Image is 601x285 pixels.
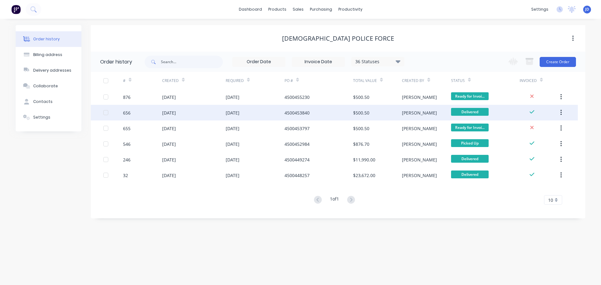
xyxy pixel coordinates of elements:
[123,109,131,116] div: 656
[353,172,375,179] div: $23,672.00
[123,125,131,132] div: 655
[353,94,369,100] div: $500.50
[540,57,576,67] button: Create Order
[285,94,310,100] div: 4500455230
[226,141,239,147] div: [DATE]
[451,139,489,147] span: Picked Up
[402,172,437,179] div: [PERSON_NAME]
[226,125,239,132] div: [DATE]
[402,94,437,100] div: [PERSON_NAME]
[520,78,537,84] div: Invoiced
[402,156,437,163] div: [PERSON_NAME]
[16,47,81,63] button: Billing address
[285,141,310,147] div: 4500452984
[226,72,285,89] div: Required
[451,78,465,84] div: Status
[335,5,366,14] div: productivity
[233,57,285,67] input: Order Date
[528,5,552,14] div: settings
[123,172,128,179] div: 32
[16,63,81,78] button: Delivery addresses
[451,124,489,131] span: Ready for Invoi...
[285,125,310,132] div: 4500453797
[451,108,489,116] span: Delivered
[285,72,353,89] div: PO #
[16,94,81,109] button: Contacts
[162,141,176,147] div: [DATE]
[451,72,520,89] div: Status
[236,5,265,14] a: dashboard
[402,125,437,132] div: [PERSON_NAME]
[265,5,290,14] div: products
[292,57,345,67] input: Invoice Date
[162,109,176,116] div: [DATE]
[307,5,335,14] div: purchasing
[285,78,293,84] div: PO #
[585,7,589,12] span: JD
[285,156,310,163] div: 4500449274
[290,5,307,14] div: sales
[162,94,176,100] div: [DATE]
[353,109,369,116] div: $500.50
[123,141,131,147] div: 546
[33,52,62,58] div: Billing address
[162,156,176,163] div: [DATE]
[330,196,339,205] div: 1 of 1
[33,36,60,42] div: Order history
[162,72,226,89] div: Created
[33,99,53,104] div: Contacts
[123,72,162,89] div: #
[226,78,244,84] div: Required
[123,78,126,84] div: #
[402,109,437,116] div: [PERSON_NAME]
[162,172,176,179] div: [DATE]
[520,72,559,89] div: Invoiced
[282,35,394,42] div: [DEMOGRAPHIC_DATA] Police Force
[353,156,375,163] div: $11,990.00
[402,78,424,84] div: Created By
[226,109,239,116] div: [DATE]
[33,115,50,120] div: Settings
[100,58,132,66] div: Order history
[16,109,81,125] button: Settings
[226,94,239,100] div: [DATE]
[353,78,377,84] div: Total Value
[353,125,369,132] div: $500.50
[451,92,489,100] span: Ready for Invoi...
[123,156,131,163] div: 246
[33,83,58,89] div: Collaborate
[226,172,239,179] div: [DATE]
[285,172,310,179] div: 4500448257
[548,197,553,203] span: 10
[353,72,402,89] div: Total Value
[402,141,437,147] div: [PERSON_NAME]
[402,72,451,89] div: Created By
[353,141,369,147] div: $876.70
[162,125,176,132] div: [DATE]
[226,156,239,163] div: [DATE]
[11,5,21,14] img: Factory
[16,78,81,94] button: Collaborate
[451,155,489,163] span: Delivered
[161,56,223,68] input: Search...
[123,94,131,100] div: 876
[162,78,179,84] div: Created
[352,58,404,65] div: 36 Statuses
[16,31,81,47] button: Order history
[285,109,310,116] div: 4500453840
[451,170,489,178] span: Delivered
[33,68,71,73] div: Delivery addresses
